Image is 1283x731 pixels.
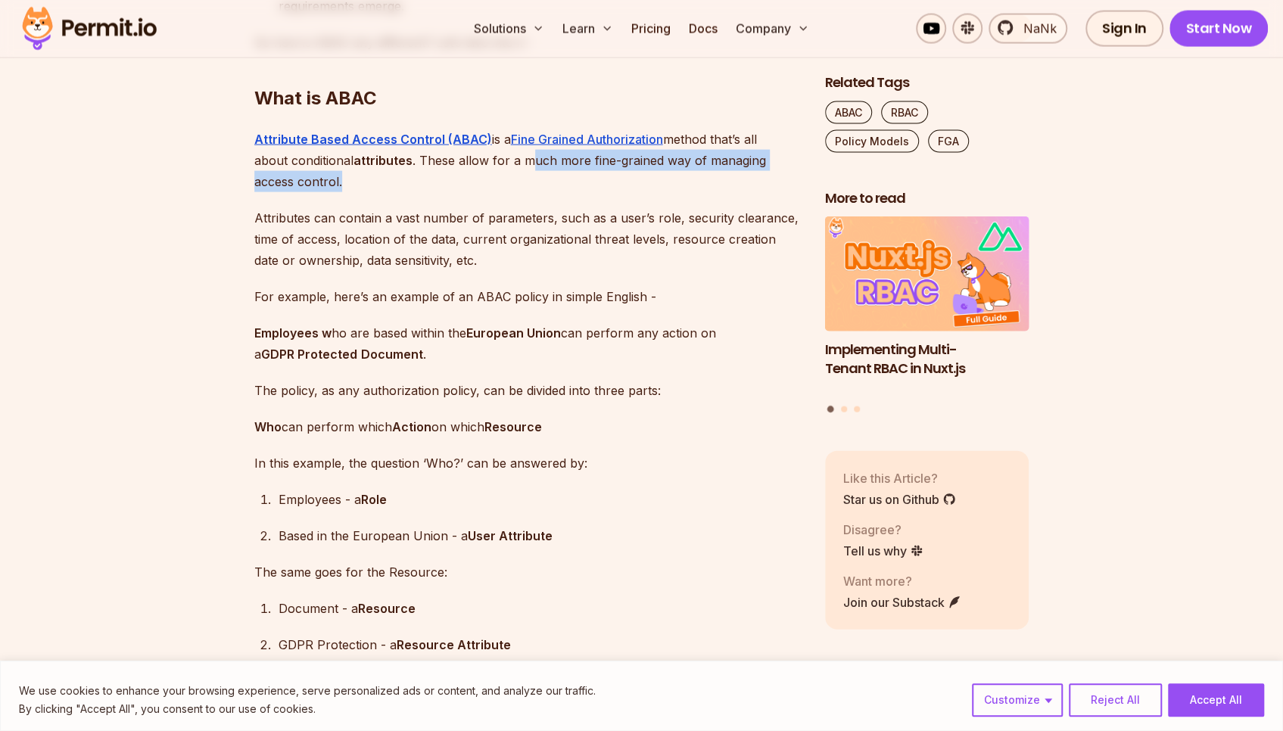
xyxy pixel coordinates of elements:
a: RBAC [881,101,928,123]
div: Employees - a [279,489,801,510]
a: ABAC [825,101,872,123]
p: In this example, the question ‘Who?’ can be answered by: [254,453,801,474]
a: Policy Models [825,129,919,152]
div: Posts [825,216,1029,415]
p: Attributes can contain a vast number of parameters, such as a user’s role, security clearance, ti... [254,207,801,271]
a: Start Now [1169,11,1269,47]
button: Accept All [1168,683,1264,717]
p: Want more? [843,571,961,589]
strong: Who [254,419,282,434]
p: Disagree? [843,520,923,538]
li: 1 of 3 [825,216,1029,397]
strong: Role [361,492,387,507]
a: Tell us why [843,541,923,559]
a: Star us on Github [843,490,956,508]
strong: Action [392,419,431,434]
strong: Resource [358,601,416,616]
p: Like this Article? [843,468,956,487]
strong: Resource [484,419,542,434]
p: We use cookies to enhance your browsing experience, serve personalized ads or content, and analyz... [19,682,596,700]
p: The same goes for the Resource: [254,561,801,583]
button: Solutions [468,14,550,44]
button: Customize [972,683,1063,717]
button: Go to slide 3 [854,406,860,412]
p: The policy, as any authorization policy, can be divided into three parts: [254,380,801,401]
button: Learn [556,14,619,44]
p: For example, here’s an example of an ABAC policy in simple English - [254,286,801,307]
strong: GDPR Protected [261,347,357,362]
p: is a method that’s all about conditional . These allow for a much more fine-grained way of managi... [254,129,801,192]
button: Company [730,14,815,44]
strong: Document [361,347,423,362]
button: Go to slide 2 [841,406,847,412]
a: Pricing [625,14,677,44]
p: By clicking "Accept All", you consent to our use of cookies. [19,700,596,718]
strong: User Attribute [468,528,553,543]
div: Based in the European Union - a [279,525,801,546]
div: Document - a [279,598,801,619]
a: Sign In [1085,11,1163,47]
div: GDPR Protection - a [279,634,801,655]
a: Docs [683,14,724,44]
p: ho are based within the can perform any action on a . [254,322,801,365]
img: Permit logo [15,3,163,54]
a: Implementing Multi-Tenant RBAC in Nuxt.jsImplementing Multi-Tenant RBAC in Nuxt.js [825,216,1029,397]
img: Implementing Multi-Tenant RBAC in Nuxt.js [825,216,1029,331]
h2: Related Tags [825,73,1029,92]
a: FGA [928,129,969,152]
h3: Implementing Multi-Tenant RBAC in Nuxt.js [825,340,1029,378]
strong: European Union [466,325,561,341]
p: can perform which on which [254,416,801,437]
strong: attributes [353,153,413,168]
strong: Employees w [254,325,332,341]
a: NaNk [989,14,1067,44]
a: Join our Substack [843,593,961,611]
strong: Resource Attribute [397,637,511,652]
button: Reject All [1069,683,1162,717]
h2: What is ABAC [254,26,801,110]
span: NaNk [1014,20,1057,38]
a: Fine Grained Authorization [511,132,663,147]
a: Attribute Based Access Control (ABAC) [254,132,492,147]
button: Go to slide 1 [827,406,834,412]
h2: More to read [825,188,1029,207]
